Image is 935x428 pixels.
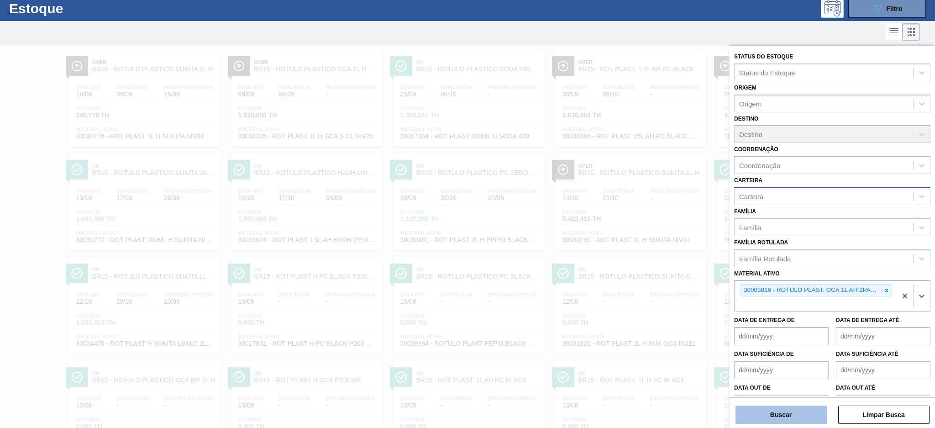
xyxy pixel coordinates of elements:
[9,3,147,14] h1: Estoque
[225,43,387,147] a: ÍconeOverBR15 - RÓTULO PLÁSTICO GCA 1L HData out08/09Suficiência09/09Próxima Entrega-Estoque1.520...
[734,239,788,246] label: Família Rotulada
[734,385,771,391] label: Data out de
[739,69,795,76] div: Status do Estoque
[734,395,829,413] input: dd/mm/yyyy
[836,327,930,345] input: dd/mm/yyyy
[387,43,549,147] a: ÍconeOkBR15 - RÓTULO PLÁSTICO SODA 200ML HData out25/09Suficiência06/10Próxima Entrega-Estoque1.3...
[734,116,758,122] label: Destino
[739,254,791,262] div: Família Rotulada
[741,285,882,296] div: 30003816 - ROTULO PLAST. GCA 1L AH 2PACK1L NIV22
[734,351,794,357] label: Data suficiência de
[734,53,793,60] label: Status do Estoque
[734,327,829,345] input: dd/mm/yyyy
[734,85,756,91] label: Origem
[903,23,920,41] div: Visão em Cards
[549,43,711,147] a: ÍconeOverBR15 - ROT PLAST. 1.5L AH PC BLACKData out30/09Suficiência06/10Próxima Entrega-Estoque1....
[63,43,225,147] a: ÍconeOverBR15 - RÓTULO PLÁSTICO SUKITA 1L HData out19/08Suficiência08/09Próxima Entrega15/09Estoq...
[836,385,875,391] label: Data out até
[739,162,780,169] div: Coordenação
[836,317,899,323] label: Data de Entrega até
[739,192,763,200] div: Carteira
[734,208,756,215] label: Família
[739,100,762,107] div: Origem
[887,5,903,12] span: Filtro
[739,223,762,231] div: Família
[734,177,762,184] label: Carteira
[734,361,829,379] input: dd/mm/yyyy
[836,395,930,413] input: dd/mm/yyyy
[711,43,873,147] a: ÍconeOverBR15 - RÓTULO PLÁSTICO GCA ZERO 200ML HData out09/10Suficiência14/10Próxima Entrega-Esto...
[836,351,898,357] label: Data suficiência até
[886,23,903,41] div: Visão em Lista
[734,146,778,153] label: Coordenação
[836,361,930,379] input: dd/mm/yyyy
[734,317,795,323] label: Data de Entrega de
[734,270,780,277] label: Material ativo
